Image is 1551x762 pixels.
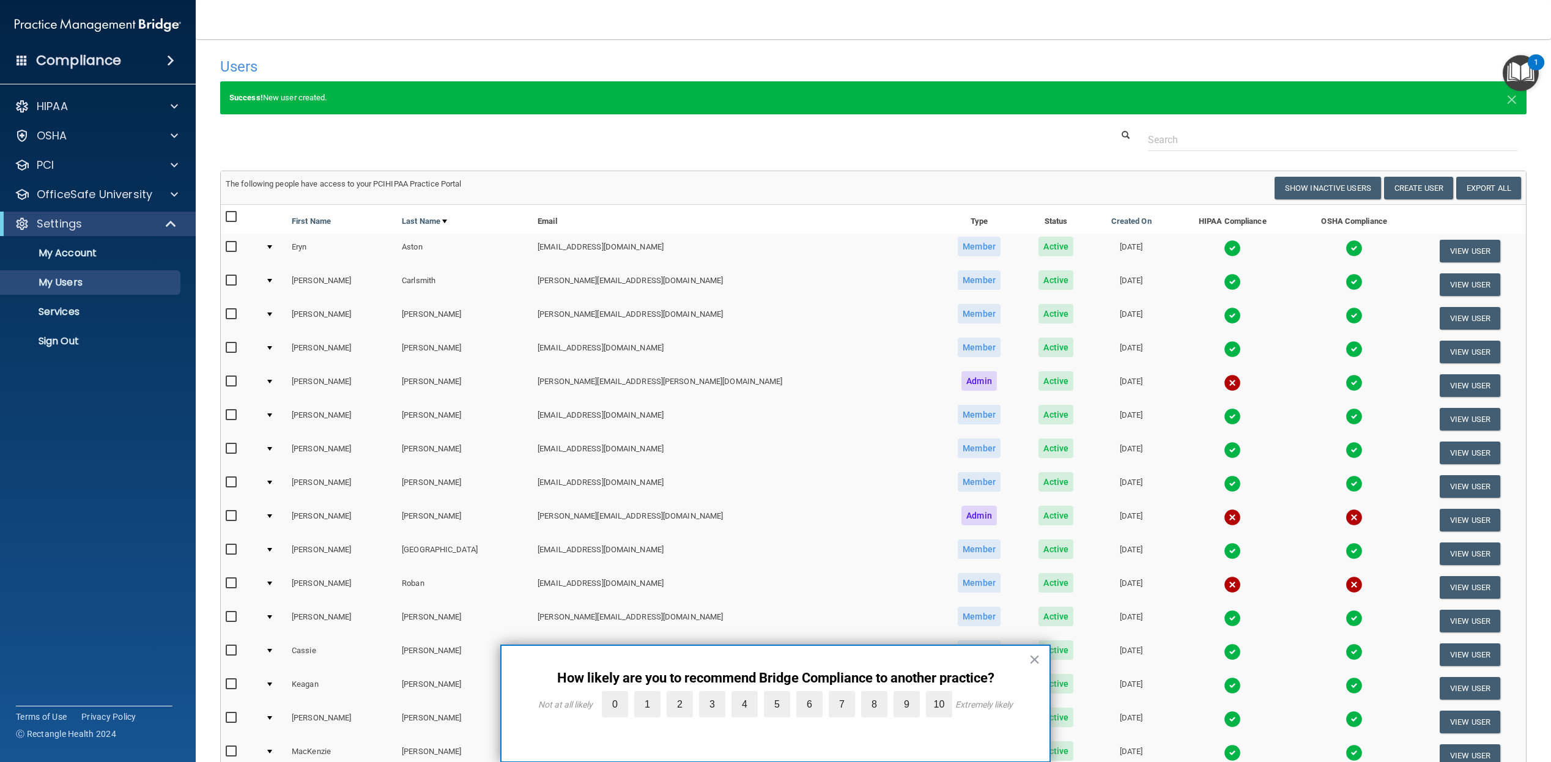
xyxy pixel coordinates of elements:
td: [PERSON_NAME] [287,436,397,470]
img: tick.e7d51cea.svg [1224,307,1241,324]
td: [PERSON_NAME] [287,402,397,436]
img: tick.e7d51cea.svg [1224,475,1241,492]
td: [PERSON_NAME] [397,369,533,402]
td: [PERSON_NAME] [287,537,397,571]
th: OSHA Compliance [1294,205,1414,234]
button: View User [1440,509,1500,531]
button: Close [1506,91,1517,105]
div: 1 [1534,62,1538,78]
span: Active [1038,708,1073,727]
img: tick.e7d51cea.svg [1346,542,1363,560]
td: [EMAIL_ADDRESS][DOMAIN_NAME] [533,234,938,268]
td: [DATE] [1091,301,1171,335]
th: Email [533,205,938,234]
img: tick.e7d51cea.svg [1346,475,1363,492]
td: [PERSON_NAME] [287,268,397,301]
td: [PERSON_NAME] [397,604,533,638]
td: [PERSON_NAME] [287,369,397,402]
a: Privacy Policy [81,711,136,723]
span: Member [958,438,1001,458]
td: Carlsmith [397,268,533,301]
img: tick.e7d51cea.svg [1224,273,1241,290]
td: [EMAIL_ADDRESS][DOMAIN_NAME] [533,537,938,571]
span: Member [958,573,1001,593]
button: View User [1440,576,1500,599]
a: First Name [292,214,331,229]
button: View User [1440,307,1500,330]
p: My Account [8,247,175,259]
th: Type [938,205,1021,234]
td: [DATE] [1091,335,1171,369]
span: Active [1038,607,1073,626]
td: [PERSON_NAME][EMAIL_ADDRESS][PERSON_NAME][DOMAIN_NAME] [533,369,938,402]
td: [PERSON_NAME][EMAIL_ADDRESS][DOMAIN_NAME] [533,268,938,301]
a: Export All [1456,177,1521,199]
img: tick.e7d51cea.svg [1346,240,1363,257]
label: 1 [634,691,661,717]
button: View User [1440,442,1500,464]
img: tick.e7d51cea.svg [1224,677,1241,694]
td: [PERSON_NAME][EMAIL_ADDRESS][DOMAIN_NAME] [533,301,938,335]
img: tick.e7d51cea.svg [1346,273,1363,290]
td: [PERSON_NAME][EMAIL_ADDRESS][DOMAIN_NAME] [533,638,938,671]
button: Close [1029,649,1040,669]
span: Member [958,270,1001,290]
img: tick.e7d51cea.svg [1346,408,1363,425]
td: [DATE] [1091,705,1171,739]
span: Active [1038,405,1073,424]
td: [PERSON_NAME] [397,436,533,470]
button: View User [1440,475,1500,498]
img: tick.e7d51cea.svg [1346,442,1363,459]
img: tick.e7d51cea.svg [1224,610,1241,627]
td: [PERSON_NAME] [287,335,397,369]
img: tick.e7d51cea.svg [1346,610,1363,627]
td: [DATE] [1091,436,1171,470]
p: OSHA [37,128,67,143]
td: [PERSON_NAME] [287,301,397,335]
td: [PERSON_NAME] [397,638,533,671]
label: 0 [602,691,628,717]
th: HIPAA Compliance [1171,205,1294,234]
td: [PERSON_NAME][EMAIL_ADDRESS][DOMAIN_NAME] [533,604,938,638]
label: 6 [796,691,823,717]
img: tick.e7d51cea.svg [1224,711,1241,728]
img: cross.ca9f0e7f.svg [1224,374,1241,391]
p: HIPAA [37,99,68,114]
button: View User [1440,711,1500,733]
label: 3 [699,691,725,717]
img: tick.e7d51cea.svg [1224,442,1241,459]
a: Terms of Use [16,711,67,723]
button: Show Inactive Users [1275,177,1381,199]
input: Search [1148,128,1517,151]
span: Active [1038,338,1073,357]
td: [DATE] [1091,369,1171,402]
td: [PERSON_NAME] [287,571,397,604]
span: Member [958,338,1001,357]
td: [PERSON_NAME][EMAIL_ADDRESS][DOMAIN_NAME] [533,503,938,537]
td: [DATE] [1091,571,1171,604]
td: Cassie [287,638,397,671]
td: Roban [397,571,533,604]
td: [PERSON_NAME] [287,604,397,638]
p: PCI [37,158,54,172]
span: Active [1038,640,1073,660]
button: View User [1440,643,1500,666]
button: View User [1440,542,1500,565]
span: Active [1038,371,1073,391]
td: [GEOGRAPHIC_DATA] [397,537,533,571]
p: Services [8,306,175,318]
img: cross.ca9f0e7f.svg [1224,509,1241,526]
p: OfficeSafe University [37,187,152,202]
td: [DATE] [1091,234,1171,268]
span: Active [1038,573,1073,593]
img: tick.e7d51cea.svg [1346,341,1363,358]
td: [PERSON_NAME] [397,705,533,739]
span: Ⓒ Rectangle Health 2024 [16,728,116,740]
span: Member [958,640,1001,660]
td: [DATE] [1091,402,1171,436]
td: [DATE] [1091,638,1171,671]
td: [DATE] [1091,470,1171,503]
td: [DATE] [1091,503,1171,537]
td: [EMAIL_ADDRESS][DOMAIN_NAME] [533,436,938,470]
th: Status [1021,205,1091,234]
